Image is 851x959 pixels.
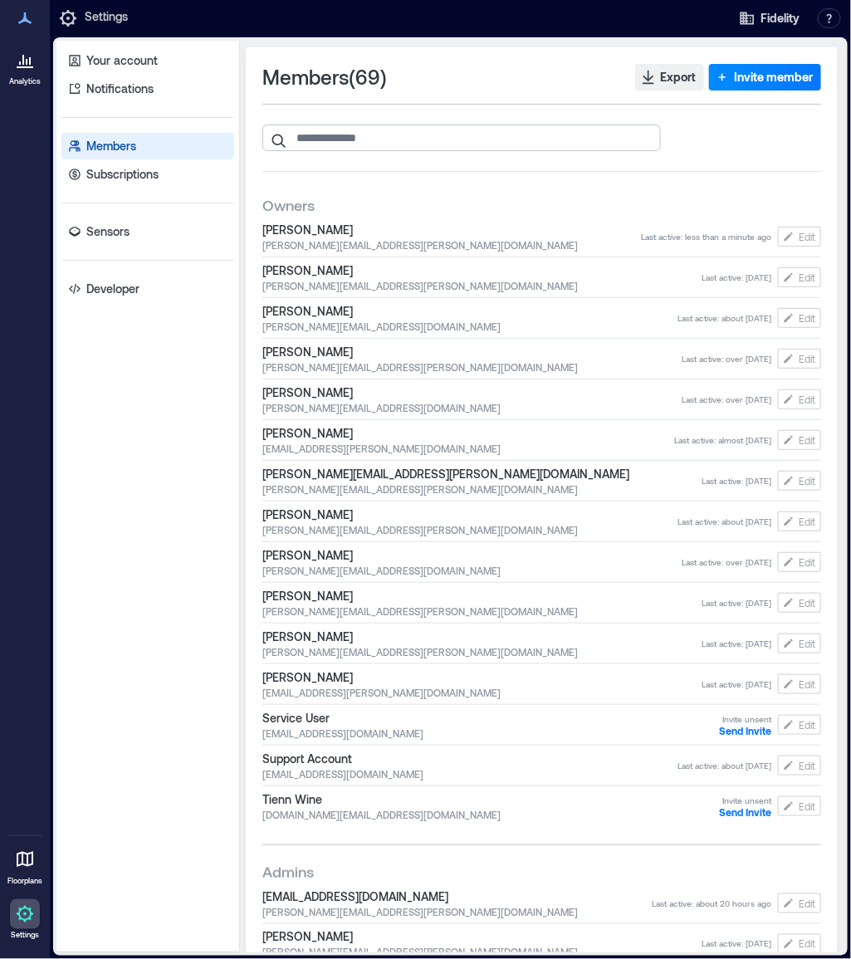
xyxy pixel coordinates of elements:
[262,401,682,414] span: [PERSON_NAME][EMAIL_ADDRESS][DOMAIN_NAME]
[761,10,800,27] span: Fidelity
[262,466,702,482] span: [PERSON_NAME][EMAIL_ADDRESS][PERSON_NAME][DOMAIN_NAME]
[799,678,815,691] span: Edit
[641,231,771,242] span: Last active : less than a minute ago
[799,474,815,487] span: Edit
[61,161,234,188] a: Subscriptions
[5,894,45,946] a: Settings
[262,523,677,536] span: [PERSON_NAME][EMAIL_ADDRESS][PERSON_NAME][DOMAIN_NAME]
[635,64,704,91] button: Export
[86,223,130,240] p: Sensors
[677,312,771,324] span: Last active : about [DATE]
[778,934,821,954] button: Edit
[262,888,652,905] span: [EMAIL_ADDRESS][DOMAIN_NAME]
[262,222,641,238] span: [PERSON_NAME]
[262,506,677,523] span: [PERSON_NAME]
[61,276,234,302] a: Developer
[262,64,387,91] span: Members ( 69 )
[799,637,815,650] span: Edit
[262,547,682,564] span: [PERSON_NAME]
[262,905,652,918] span: [PERSON_NAME][EMAIL_ADDRESS][PERSON_NAME][DOMAIN_NAME]
[262,303,677,320] span: [PERSON_NAME]
[262,808,719,821] span: [DOMAIN_NAME][EMAIL_ADDRESS][DOMAIN_NAME]
[262,669,702,686] span: [PERSON_NAME]
[262,862,314,882] span: Admins
[702,597,771,609] span: Last active : [DATE]
[778,893,821,913] button: Edit
[799,718,815,731] span: Edit
[799,897,815,910] span: Edit
[677,760,771,771] span: Last active : about [DATE]
[709,64,821,91] button: Invite member
[734,5,805,32] button: Fidelity
[702,272,771,283] span: Last active : [DATE]
[702,638,771,649] span: Last active : [DATE]
[799,352,815,365] span: Edit
[262,344,682,360] span: [PERSON_NAME]
[778,634,821,653] button: Edit
[262,564,682,577] span: [PERSON_NAME][EMAIL_ADDRESS][DOMAIN_NAME]
[674,434,771,446] span: Last active : almost [DATE]
[682,394,771,405] span: Last active : over [DATE]
[778,471,821,491] button: Edit
[778,715,821,735] button: Edit
[778,552,821,572] button: Edit
[262,588,702,604] span: [PERSON_NAME]
[778,308,821,328] button: Edit
[86,52,158,69] p: Your account
[778,674,821,694] button: Edit
[682,353,771,365] span: Last active : over [DATE]
[702,938,771,950] span: Last active : [DATE]
[262,604,702,618] span: [PERSON_NAME][EMAIL_ADDRESS][PERSON_NAME][DOMAIN_NAME]
[778,593,821,613] button: Edit
[799,311,815,325] span: Edit
[2,839,47,891] a: Floorplans
[86,81,154,97] p: Notifications
[262,629,702,645] span: [PERSON_NAME]
[652,898,771,909] span: Last active : about 20 hours ago
[262,645,702,658] span: [PERSON_NAME][EMAIL_ADDRESS][PERSON_NAME][DOMAIN_NAME]
[85,8,128,28] p: Settings
[799,937,815,951] span: Edit
[262,360,682,374] span: [PERSON_NAME][EMAIL_ADDRESS][PERSON_NAME][DOMAIN_NAME]
[262,946,702,959] span: [PERSON_NAME][EMAIL_ADDRESS][PERSON_NAME][DOMAIN_NAME]
[702,678,771,690] span: Last active : [DATE]
[262,195,315,215] span: Owners
[262,482,702,496] span: [PERSON_NAME][EMAIL_ADDRESS][PERSON_NAME][DOMAIN_NAME]
[799,759,815,772] span: Edit
[778,389,821,409] button: Edit
[799,800,815,813] span: Edit
[722,795,771,806] span: Invite unsent
[262,791,719,808] span: Tienn Wine
[799,271,815,284] span: Edit
[262,727,719,740] span: [EMAIL_ADDRESS][DOMAIN_NAME]
[61,76,234,102] a: Notifications
[719,806,771,818] button: Send Invite
[262,710,719,727] span: Service User
[262,320,677,333] span: [PERSON_NAME][EMAIL_ADDRESS][DOMAIN_NAME]
[660,69,696,86] span: Export
[86,281,139,297] p: Developer
[262,238,641,252] span: [PERSON_NAME][EMAIL_ADDRESS][PERSON_NAME][DOMAIN_NAME]
[262,262,702,279] span: [PERSON_NAME]
[799,230,815,243] span: Edit
[778,796,821,816] button: Edit
[11,931,39,941] p: Settings
[262,442,674,455] span: [EMAIL_ADDRESS][PERSON_NAME][DOMAIN_NAME]
[702,475,771,487] span: Last active : [DATE]
[799,515,815,528] span: Edit
[262,767,677,780] span: [EMAIL_ADDRESS][DOMAIN_NAME]
[719,725,771,736] button: Send Invite
[799,433,815,447] span: Edit
[778,430,821,450] button: Edit
[61,218,234,245] a: Sensors
[734,69,813,86] span: Invite member
[778,349,821,369] button: Edit
[778,227,821,247] button: Edit
[262,384,682,401] span: [PERSON_NAME]
[262,425,674,442] span: [PERSON_NAME]
[262,279,702,292] span: [PERSON_NAME][EMAIL_ADDRESS][PERSON_NAME][DOMAIN_NAME]
[262,686,702,699] span: [EMAIL_ADDRESS][PERSON_NAME][DOMAIN_NAME]
[7,876,42,886] p: Floorplans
